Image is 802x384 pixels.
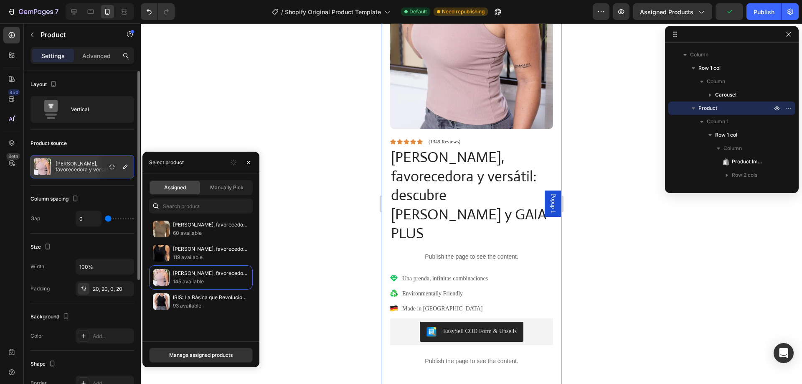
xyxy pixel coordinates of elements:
span: Column [707,77,725,86]
img: collections [153,245,170,262]
span: Product Images [732,158,764,166]
div: Width [30,263,44,270]
div: Color [30,332,43,340]
span: Row 2 cols [732,171,757,179]
p: IRIS: La Básica que Revoluciona tu Guardarropa en Segundos [173,293,249,302]
span: / [281,8,283,16]
p: 119 available [173,253,249,262]
p: [PERSON_NAME], favorecedora y versátil: descubre [PERSON_NAME] y [PERSON_NAME] PLUS [173,221,249,229]
span: Row 1 col [715,131,737,139]
p: 7 [55,7,58,17]
img: website_grey.svg [13,22,20,28]
button: Publish [746,3,782,20]
div: Palabras clave [98,49,133,55]
p: [PERSON_NAME], favorecedora y versátil: descubre [PERSON_NAME] y GAIA PLUS [56,161,130,173]
div: Product source [30,140,67,147]
span: Column 1 [707,117,728,126]
div: Select product [149,159,184,166]
input: Auto [76,211,101,226]
p: 60 available [173,229,249,237]
button: Manage assigned products [149,348,253,363]
span: Column [723,144,742,153]
img: logo_orange.svg [13,13,20,20]
p: Product [41,30,112,40]
span: Row 1 col [698,64,721,72]
span: Need republishing [442,8,485,15]
div: Vertical [71,100,122,119]
p: 93 available [173,302,249,310]
span: Default [409,8,427,15]
span: Carousel [715,91,736,99]
span: Column [690,51,708,59]
span: Manually Pick [210,184,244,191]
button: 7 [3,3,62,20]
div: Gap [30,215,40,222]
iframe: Design area [382,23,561,384]
div: Publish [754,8,774,16]
div: Dominio [44,49,64,55]
p: 145 available [173,277,249,286]
img: collections [153,221,170,237]
img: tab_keywords_by_traffic_grey.svg [89,48,96,55]
div: 450 [8,89,20,96]
button: Assigned Products [633,3,712,20]
span: Shopify Original Product Template [285,8,381,16]
p: [PERSON_NAME], favorecedora y versátil: descubre [PERSON_NAME] y GAIA PLUS [173,269,249,277]
p: [PERSON_NAME], favorecedora y versátil: descubre [PERSON_NAME] y [PERSON_NAME] PLUS [173,245,249,253]
img: collections [153,293,170,310]
div: Beta [6,153,20,160]
div: Dominio: [DOMAIN_NAME] [22,22,94,28]
span: Assigned [164,184,186,191]
input: Auto [76,259,134,274]
div: Shape [30,359,57,370]
div: Padding [30,285,50,292]
div: Layout [30,79,58,90]
div: Open Intercom Messenger [774,343,794,363]
div: Column spacing [30,193,80,205]
div: Manage assigned products [169,351,233,359]
div: v 4.0.25 [23,13,41,20]
div: 20, 20, 0, 20 [93,285,132,293]
div: Size [30,242,53,253]
img: product feature img [34,158,51,175]
span: Product [698,104,717,112]
input: Search in Settings & Advanced [149,198,253,214]
div: Background [30,311,71,323]
p: Advanced [82,51,111,60]
p: Settings [41,51,65,60]
div: Add... [93,333,132,340]
span: Assigned Products [640,8,693,16]
img: tab_domain_overview_orange.svg [35,48,41,55]
div: Undo/Redo [141,3,175,20]
img: collections [153,269,170,286]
